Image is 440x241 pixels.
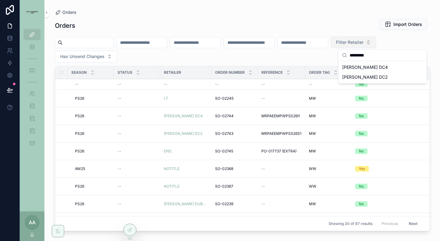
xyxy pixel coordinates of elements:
a: -- [118,166,156,171]
a: [PERSON_NAME] DUBAI - MW [164,202,208,206]
span: Season [71,70,87,75]
span: -- [118,131,121,136]
span: WW [309,166,316,171]
a: MW [309,96,348,101]
a: PO-017737 (EXTRA) [261,149,301,154]
a: [PERSON_NAME] DC2 [164,131,202,136]
a: No [355,131,422,136]
img: App logo [23,11,41,14]
a: -- [261,82,301,87]
span: Order Number [215,70,245,75]
a: -- [75,82,110,87]
span: PO-017737 (EXTRA) [261,149,297,154]
a: -- [261,166,301,171]
span: WW [309,184,316,189]
div: No [359,81,364,87]
a: [PERSON_NAME] DC2 [164,131,208,136]
span: PS26 [75,96,84,101]
a: -- [118,131,156,136]
span: -- [118,114,121,118]
span: PS26 [75,114,84,118]
a: PS26 [75,202,110,206]
div: No [359,113,364,119]
a: MW [309,131,348,136]
span: -- [164,82,168,87]
h1: Orders [55,21,75,30]
a: No [355,148,422,154]
a: -- [118,96,156,101]
a: END. [164,149,172,154]
span: Order Tag [309,70,330,75]
span: PS26 [75,149,84,154]
div: No [359,184,364,189]
div: scrollable content [20,25,44,157]
a: SO-02367 [215,184,254,189]
a: NOTITLE [164,184,208,189]
a: SO-02239 [215,202,254,206]
a: PS26 [75,96,110,101]
a: -- [118,82,156,87]
div: No [359,131,364,136]
a: -- [309,82,348,87]
a: MW [309,114,348,118]
span: -- [118,184,121,189]
span: Filter Retailer [336,39,363,45]
span: -- [118,82,121,87]
a: MRPAEEMPWPSS26S1 [261,131,301,136]
span: -- [261,96,265,101]
div: No [359,201,364,207]
span: SO-02368 [215,166,233,171]
span: SO-02239 [215,202,233,206]
span: MRPAEEMPWPSS26I1 [261,114,300,118]
div: Suggestions [338,61,427,83]
span: MW [309,202,316,206]
a: No [355,81,422,87]
div: No [359,148,364,154]
a: -- [261,184,301,189]
span: SO-02245 [215,96,234,101]
span: Retailer [164,70,181,75]
a: MW [309,202,348,206]
a: NOTITLE [164,166,180,171]
a: MRPAEEMPWPSS26I1 [261,114,301,118]
span: MW [309,114,316,118]
a: MW [309,149,348,154]
span: SO-02744 [215,114,234,118]
a: Yes [355,166,422,172]
span: MW [309,131,316,136]
span: [PERSON_NAME] DC2 [342,74,388,80]
span: Orders [62,9,77,15]
div: Yes [359,166,365,172]
a: -- [164,82,208,87]
a: SO-02745 [215,149,254,154]
span: [PERSON_NAME] DC4 [164,114,203,118]
a: -- [118,202,156,206]
a: PS26 [75,149,110,154]
a: No [355,184,422,189]
a: I.T [164,96,208,101]
span: -- [261,82,265,87]
span: -- [261,166,265,171]
span: SO-02367 [215,184,233,189]
button: Next [405,219,422,228]
a: SO-02245 [215,96,254,101]
a: NOTITLE [164,166,208,171]
a: -- [118,114,156,118]
span: -- [261,184,265,189]
span: SO-02743 [215,131,233,136]
span: -- [118,96,121,101]
a: WW [309,184,348,189]
span: SO-02745 [215,149,233,154]
span: -- [215,82,219,87]
a: -- [118,149,156,154]
a: AW25 [75,166,110,171]
span: -- [75,82,79,87]
a: PS26 [75,184,110,189]
a: NOTITLE [164,184,180,189]
div: No [359,96,364,101]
